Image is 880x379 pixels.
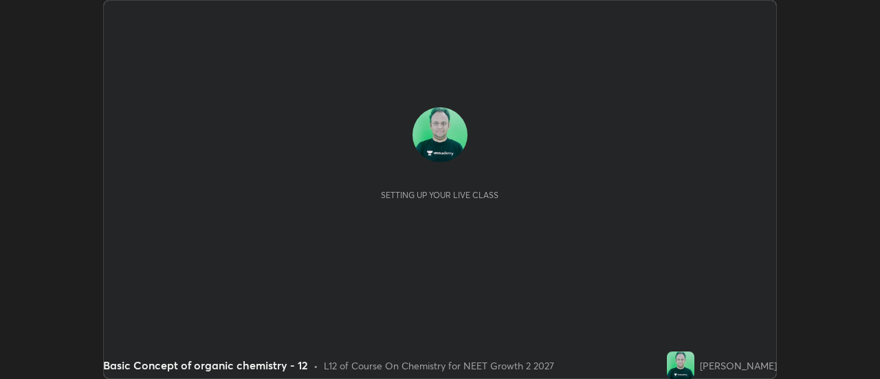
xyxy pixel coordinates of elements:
div: [PERSON_NAME] [700,358,777,373]
img: c15116c9c47046c1ae843dded7ebbc2a.jpg [667,351,694,379]
div: Setting up your live class [381,190,498,200]
div: • [313,358,318,373]
div: Basic Concept of organic chemistry - 12 [103,357,308,373]
img: c15116c9c47046c1ae843dded7ebbc2a.jpg [412,107,467,162]
div: L12 of Course On Chemistry for NEET Growth 2 2027 [324,358,554,373]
